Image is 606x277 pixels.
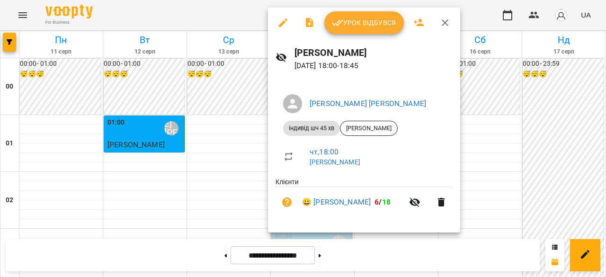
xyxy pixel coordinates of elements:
p: [DATE] 18:00 - 18:45 [294,60,453,71]
span: індивід шч 45 хв [283,124,340,133]
div: [PERSON_NAME] [340,121,398,136]
a: [PERSON_NAME] [310,158,360,166]
span: 6 [374,197,379,206]
button: Візит ще не сплачено. Додати оплату? [276,191,298,214]
span: Урок відбувся [332,17,396,28]
a: чт , 18:00 [310,147,339,156]
a: 😀 [PERSON_NAME] [302,197,371,208]
h6: [PERSON_NAME] [294,45,453,60]
b: / [374,197,391,206]
a: [PERSON_NAME] [PERSON_NAME] [310,99,426,108]
span: [PERSON_NAME] [340,124,397,133]
button: Урок відбувся [324,11,404,34]
ul: Клієнти [276,177,453,221]
span: 18 [382,197,391,206]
